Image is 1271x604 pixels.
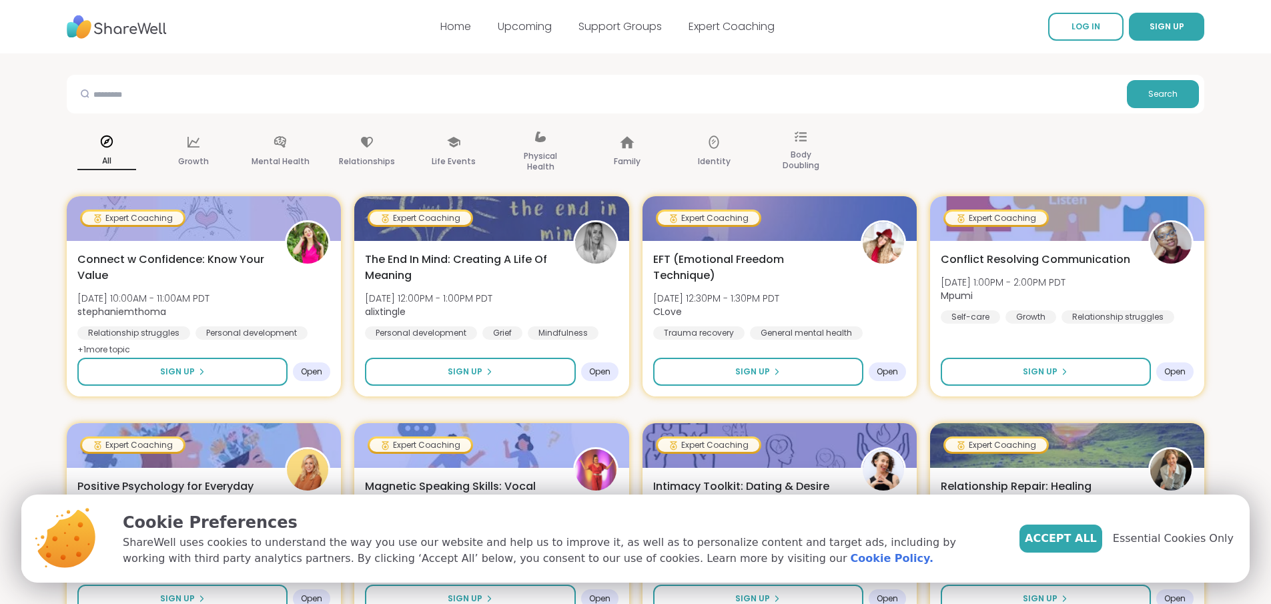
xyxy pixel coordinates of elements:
span: Sign Up [1023,366,1057,378]
img: draymee [287,449,328,491]
span: Open [589,593,610,604]
button: Sign Up [365,358,575,386]
img: MichelleWillard [1150,449,1192,491]
img: JuliaSatterlee [863,449,904,491]
a: LOG IN [1048,13,1124,41]
p: Cookie Preferences [123,511,998,535]
span: Open [1164,366,1186,377]
span: Sign Up [448,366,482,378]
div: Expert Coaching [658,438,759,452]
a: Support Groups [578,19,662,34]
span: Open [1164,593,1186,604]
span: Positive Psychology for Everyday Happiness [77,479,270,511]
b: alixtingle [365,305,406,318]
p: ShareWell uses cookies to understand the way you use our website and help us to improve it, as we... [123,535,998,567]
span: Open [877,366,898,377]
img: Lisa_LaCroix [575,449,616,491]
a: Upcoming [498,19,552,34]
span: LOG IN [1072,21,1100,32]
span: SIGN UP [1150,21,1184,32]
div: Growth [1005,310,1056,324]
div: Relationship struggles [77,326,190,340]
img: alixtingle [575,222,616,264]
div: Expert Coaching [370,438,471,452]
a: Home [440,19,471,34]
div: Grief [482,326,522,340]
span: Intimacy Toolkit: Dating & Desire [653,479,829,495]
div: Mindfulness [528,326,598,340]
p: Family [614,154,641,170]
div: Expert Coaching [945,212,1047,225]
div: Expert Coaching [82,212,183,225]
span: Magnetic Speaking Skills: Vocal Dynamics [365,479,558,511]
b: CLove [653,305,682,318]
span: Conflict Resolving Communication [941,252,1130,268]
span: Open [301,366,322,377]
span: Essential Cookies Only [1113,531,1234,547]
p: Growth [178,154,209,170]
p: Mental Health [252,154,310,170]
span: [DATE] 10:00AM - 11:00AM PDT [77,292,209,305]
span: Sign Up [735,366,770,378]
span: Open [589,366,610,377]
span: Open [301,593,322,604]
img: CLove [863,222,904,264]
img: stephaniemthoma [287,222,328,264]
p: All [77,153,136,170]
p: Identity [698,154,731,170]
span: [DATE] 1:00PM - 2:00PM PDT [941,276,1066,289]
span: Accept All [1025,531,1097,547]
p: Body Doubling [771,147,830,174]
button: Sign Up [77,358,288,386]
img: ShareWell Nav Logo [67,9,167,45]
span: Relationship Repair: Healing Resentment [941,479,1134,511]
span: Connect w Confidence: Know Your Value [77,252,270,284]
span: The End In Mind: Creating A Life Of Meaning [365,252,558,284]
button: Search [1127,80,1199,108]
div: Personal development [365,326,477,340]
span: Sign Up [160,366,195,378]
div: General mental health [750,326,863,340]
img: Mpumi [1150,222,1192,264]
div: Expert Coaching [370,212,471,225]
span: Search [1148,88,1178,100]
button: Sign Up [653,358,863,386]
p: Relationships [339,154,395,170]
p: Life Events [432,154,476,170]
div: Trauma recovery [653,326,745,340]
div: Expert Coaching [658,212,759,225]
button: Accept All [1019,525,1102,553]
span: [DATE] 12:00PM - 1:00PM PDT [365,292,492,305]
button: Sign Up [941,358,1151,386]
a: Cookie Policy. [851,551,933,567]
a: Expert Coaching [689,19,775,34]
button: SIGN UP [1129,13,1204,41]
b: stephaniemthoma [77,305,166,318]
span: Open [877,593,898,604]
b: Mpumi [941,289,973,302]
div: Expert Coaching [82,438,183,452]
p: Physical Health [511,148,570,175]
div: Expert Coaching [945,438,1047,452]
div: Self-care [941,310,1000,324]
span: [DATE] 12:30PM - 1:30PM PDT [653,292,779,305]
div: Personal development [195,326,308,340]
span: EFT (Emotional Freedom Technique) [653,252,846,284]
div: Relationship struggles [1062,310,1174,324]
